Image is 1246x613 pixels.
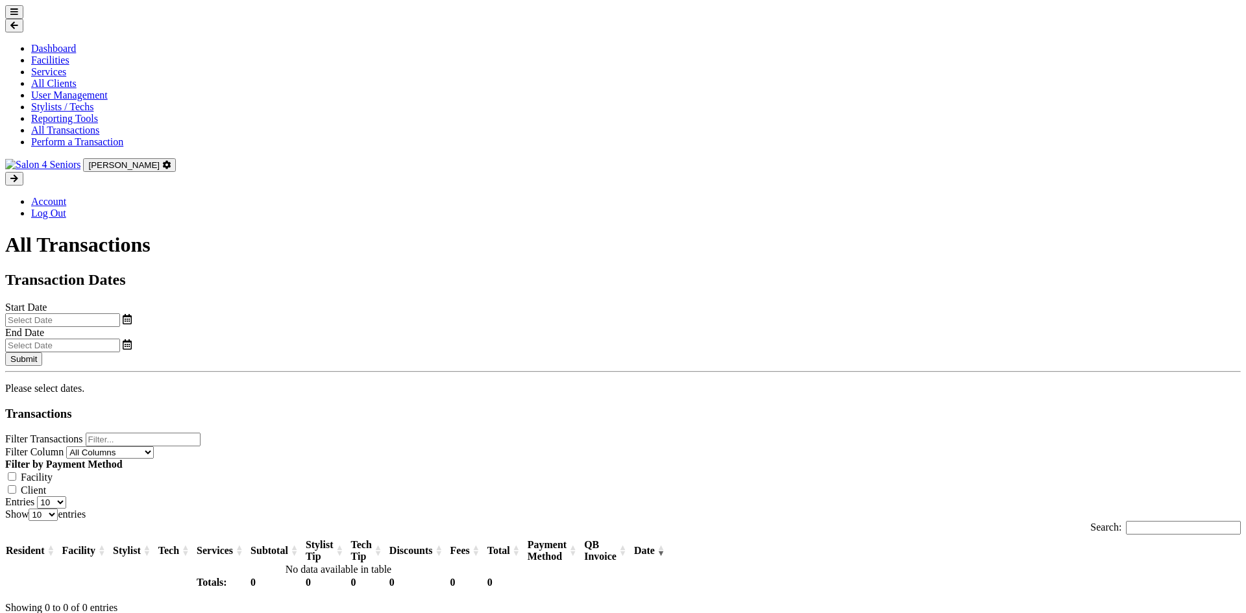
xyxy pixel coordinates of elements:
[389,538,450,563] th: Discounts: activate to sort column ascending
[29,509,58,521] select: Showentries
[31,208,66,219] a: Log Out
[197,577,227,588] strong: Totals:
[196,538,250,563] th: Services: activate to sort column ascending
[112,538,158,563] th: Stylist: activate to sort column ascending
[31,54,69,66] a: Facilities
[88,160,160,170] span: [PERSON_NAME]
[86,433,201,446] input: Filter...
[5,271,1241,289] h2: Transaction Dates
[5,538,62,563] th: Resident: activate to sort column ascending
[21,472,53,483] label: Facility
[31,78,77,89] a: All Clients
[21,485,46,496] label: Client
[350,538,389,563] th: Tech Tip: activate to sort column ascending
[83,158,175,172] button: [PERSON_NAME]
[158,538,196,563] th: Tech: activate to sort column ascending
[5,159,80,171] img: Salon 4 Seniors
[31,136,123,147] a: Perform a Transaction
[250,576,305,589] th: 0
[1126,521,1241,535] input: Search:
[5,339,120,352] input: Select Date
[5,407,1241,421] h3: Transactions
[583,538,633,563] th: QB Invoice: activate to sort column ascending
[31,113,98,124] a: Reporting Tools
[31,125,99,136] a: All Transactions
[450,538,487,563] th: Fees: activate to sort column ascending
[5,446,64,457] label: Filter Column
[31,196,66,207] a: Account
[5,383,1241,394] p: Please select dates.
[5,563,672,576] td: No data available in table
[350,576,389,589] th: 0
[31,43,76,54] a: Dashboard
[250,538,305,563] th: Subtotal: activate to sort column ascending
[62,538,113,563] th: Facility: activate to sort column ascending
[450,576,487,589] th: 0
[5,433,83,444] label: Filter Transactions
[305,576,350,589] th: 0
[5,459,123,470] strong: Filter by Payment Method
[633,538,672,563] th: Date: activate to sort column ascending
[123,314,132,325] a: toggle
[487,538,527,563] th: Total: activate to sort column ascending
[31,101,93,112] a: Stylists / Techs
[527,538,583,563] th: Payment Method: activate to sort column ascending
[487,576,527,589] th: 0
[5,496,34,507] label: Entries
[389,576,450,589] th: 0
[5,509,86,520] label: Show entries
[5,302,47,313] label: Start Date
[1090,522,1241,533] label: Search:
[31,90,108,101] a: User Management
[5,233,1241,257] h1: All Transactions
[5,352,42,366] button: Submit
[305,538,350,563] th: Stylist Tip: activate to sort column ascending
[123,339,132,350] a: toggle
[5,327,44,338] label: End Date
[5,313,120,327] input: Select Date
[31,66,66,77] a: Services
